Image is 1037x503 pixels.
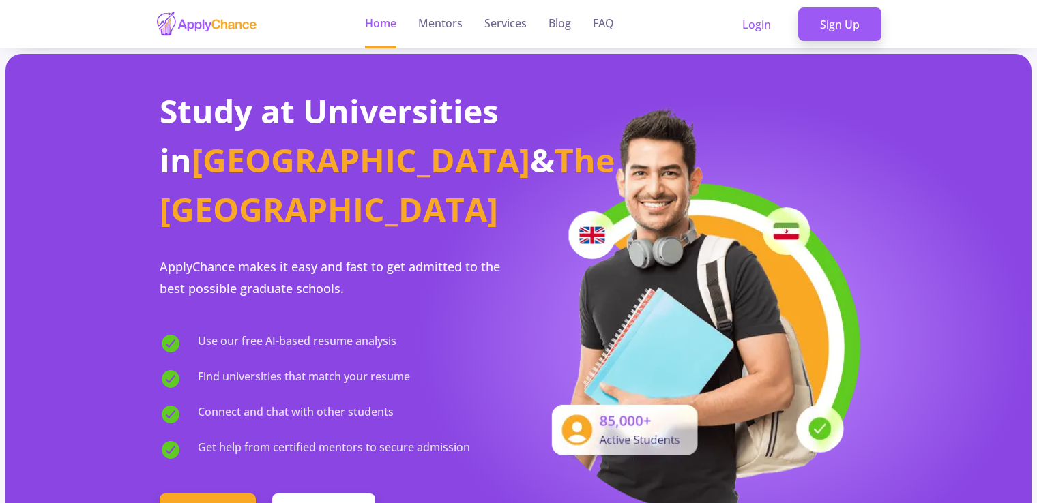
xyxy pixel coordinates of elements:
[720,7,793,42] a: Login
[192,138,530,182] span: [GEOGRAPHIC_DATA]
[156,11,258,37] img: applychance logo
[530,138,555,182] span: &
[198,368,410,390] span: Find universities that match your resume
[198,439,470,461] span: Get help from certified mentors to secure admission
[798,7,881,42] a: Sign Up
[160,89,499,182] span: Study at Universities in
[198,403,394,425] span: Connect and chat with other students
[160,258,500,296] span: ApplyChance makes it easy and fast to get admitted to the best possible graduate schools.
[198,333,396,354] span: Use our free AI-based resume analysis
